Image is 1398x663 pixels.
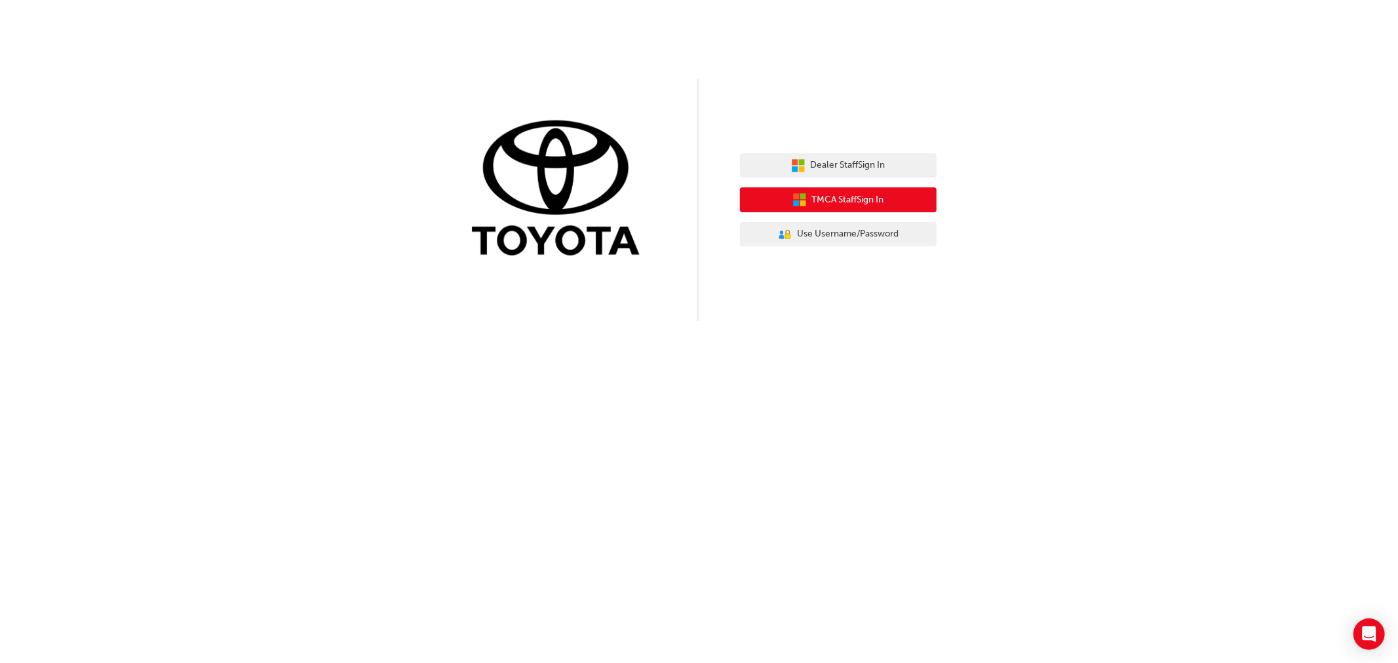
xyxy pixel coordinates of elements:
button: Dealer StaffSign In [740,153,937,178]
span: Dealer Staff Sign In [811,158,885,173]
button: TMCA StaffSign In [740,187,937,212]
div: Open Intercom Messenger [1353,618,1385,650]
span: TMCA Staff Sign In [812,193,884,208]
button: Use Username/Password [740,222,937,247]
img: Trak [462,117,659,262]
span: Use Username/Password [797,227,899,242]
